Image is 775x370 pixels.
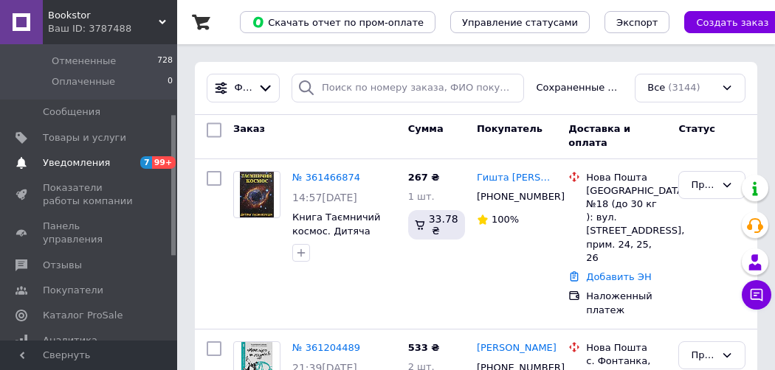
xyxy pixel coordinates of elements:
[691,348,715,363] div: Принят
[233,171,280,218] a: Фото товару
[408,124,444,135] span: Сумма
[462,17,578,28] span: Управление статусами
[477,171,557,185] a: Гишта [PERSON_NAME]
[157,55,173,68] span: 728
[48,9,159,22] span: Bookstor
[586,290,666,316] div: Наложенный платеж
[474,187,548,206] div: [PHONE_NUMBER]
[152,156,176,169] span: 99+
[408,210,465,240] div: 33.78 ₴
[43,309,123,322] span: Каталог ProSale
[586,171,666,184] div: Нова Пошта
[52,55,116,68] span: Отмененные
[43,105,100,119] span: Сообщения
[616,17,658,28] span: Экспорт
[586,184,666,265] div: [GEOGRAPHIC_DATA], №18 (до 30 кг ): вул. [STREET_ADDRESS], прим. 24, 25, 26
[43,181,137,208] span: Показатели работы компании
[168,75,173,88] span: 0
[586,271,651,282] a: Добавить ЭН
[235,81,252,95] span: Фильтры
[586,341,666,355] div: Нова Пошта
[140,156,152,169] span: 7
[536,81,623,95] span: Сохраненные фильтры:
[292,74,525,102] input: Поиск по номеру заказа, ФИО покупателя, номеру телефона, Email, номеру накладной
[43,156,110,170] span: Уведомления
[43,334,97,347] span: Аналитика
[292,192,357,203] span: 14:57[DATE]
[292,212,390,264] a: Книга Таємничий космос. Дитяча енциклопедія (твердый) (Укр.) 36
[647,81,665,95] span: Все
[450,11,590,33] button: Управление статусами
[604,11,669,33] button: Экспорт
[252,15,424,29] span: Скачать отчет по пром-оплате
[492,214,519,225] span: 100%
[52,75,115,88] span: Оплаченные
[43,131,126,144] span: Товары и услуги
[696,17,768,28] span: Создать заказ
[240,11,435,33] button: Скачать отчет по пром-оплате
[678,124,715,135] span: Статус
[292,342,360,353] a: № 361204489
[233,124,265,135] span: Заказ
[43,259,82,272] span: Отзывы
[408,191,435,202] span: 1 шт.
[48,22,177,35] div: Ваш ID: 3787488
[43,284,103,297] span: Покупатели
[477,341,557,355] a: [PERSON_NAME]
[568,124,630,149] span: Доставка и оплата
[408,342,440,353] span: 533 ₴
[477,124,542,135] span: Покупатель
[408,172,440,183] span: 267 ₴
[240,172,274,217] img: Фото товару
[43,220,137,246] span: Панель управления
[742,280,771,310] button: Чат с покупателем
[691,178,715,193] div: Принят
[292,172,360,183] a: № 361466874
[668,82,700,93] span: (3144)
